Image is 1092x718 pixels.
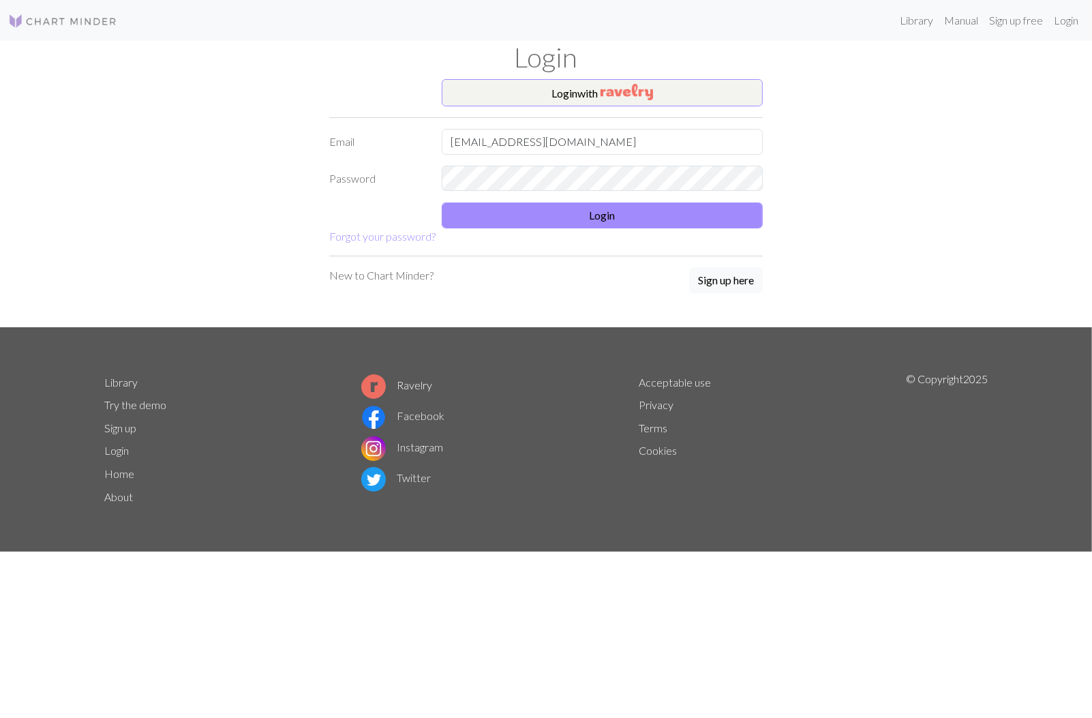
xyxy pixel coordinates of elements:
a: Ravelry [361,378,432,391]
img: Ravelry logo [361,374,386,399]
img: Facebook logo [361,405,386,430]
a: Manual [939,7,984,34]
a: Library [104,376,138,389]
a: Login [104,444,129,457]
a: Twitter [361,471,431,484]
a: Facebook [361,409,444,422]
a: Sign up free [984,7,1048,34]
button: Login [442,203,763,228]
label: Password [321,166,434,192]
p: © Copyright 2025 [906,371,988,509]
a: Instagram [361,440,443,453]
a: Library [894,7,939,34]
h1: Login [96,41,996,74]
a: Cookies [639,444,677,457]
button: Loginwith [442,79,763,106]
a: Forgot your password? [329,230,436,243]
img: Logo [8,13,117,29]
img: Instagram logo [361,436,386,461]
a: Login [1048,7,1084,34]
button: Sign up here [689,267,763,293]
p: New to Chart Minder? [329,267,434,284]
img: Twitter logo [361,467,386,492]
a: Acceptable use [639,376,711,389]
label: Email [321,129,434,155]
a: Terms [639,421,667,434]
a: Sign up [104,421,136,434]
img: Ravelry [601,84,653,100]
a: Home [104,467,134,480]
a: Sign up here [689,267,763,295]
a: Privacy [639,398,673,411]
a: About [104,490,133,503]
a: Try the demo [104,398,166,411]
